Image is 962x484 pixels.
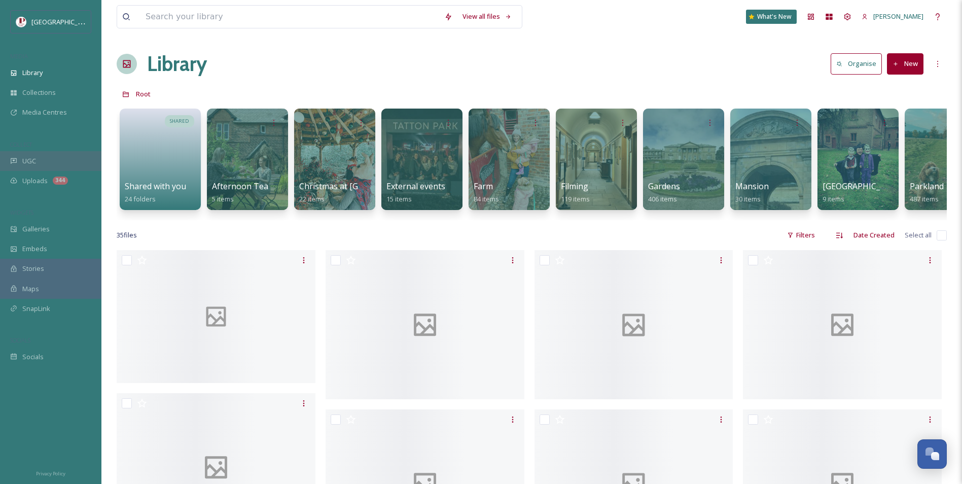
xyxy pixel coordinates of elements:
span: SOCIALS [10,336,30,344]
span: Select all [905,230,932,240]
span: Maps [22,284,39,294]
span: Mansion [735,181,769,192]
a: Christmas at [GEOGRAPHIC_DATA]22 items [299,182,431,203]
span: WIDGETS [10,209,33,216]
span: Afternoon Tea [212,181,268,192]
span: 5 items [212,194,234,203]
span: Collections [22,88,56,97]
a: Gardens406 items [648,182,680,203]
span: Media Centres [22,108,67,117]
span: Galleries [22,224,50,234]
span: Gardens [648,181,680,192]
span: 9 items [823,194,844,203]
span: 84 items [474,194,499,203]
span: Farm [474,181,493,192]
span: 406 items [648,194,677,203]
span: 24 folders [125,194,156,203]
button: New [887,53,923,74]
span: Shared with you [125,181,186,192]
img: download%20(5).png [16,17,26,27]
a: External events15 items [386,182,445,203]
span: Uploads [22,176,48,186]
span: Parkland [910,181,944,192]
span: Stories [22,264,44,273]
span: MEDIA [10,52,28,60]
span: 487 items [910,194,939,203]
span: Filming [561,181,588,192]
span: 22 items [299,194,325,203]
span: Privacy Policy [36,470,65,477]
a: Library [147,49,207,79]
a: What's New [746,10,797,24]
span: [PERSON_NAME] [873,12,923,21]
span: 35 file s [117,230,137,240]
span: Embeds [22,244,47,254]
input: Search your library [140,6,439,28]
div: Date Created [848,225,900,245]
a: Farm84 items [474,182,499,203]
span: Christmas at [GEOGRAPHIC_DATA] [299,181,431,192]
div: 344 [53,177,68,185]
a: SHAREDShared with you24 folders [117,103,204,210]
span: 119 items [561,194,590,203]
span: UGC [22,156,36,166]
span: SHARED [170,118,189,125]
div: Filters [782,225,820,245]
span: Socials [22,352,44,362]
span: [GEOGRAPHIC_DATA] [823,181,904,192]
a: View all files [457,7,517,26]
span: Library [22,68,43,78]
span: 15 items [386,194,412,203]
a: Filming119 items [561,182,590,203]
span: SnapLink [22,304,50,314]
a: Privacy Policy [36,467,65,479]
button: Open Chat [917,439,947,469]
button: Organise [831,53,882,74]
span: Root [136,89,151,98]
span: [GEOGRAPHIC_DATA] [31,17,96,26]
a: Afternoon Tea5 items [212,182,268,203]
a: [PERSON_NAME] [857,7,929,26]
a: Parkland487 items [910,182,944,203]
a: [GEOGRAPHIC_DATA]9 items [823,182,904,203]
span: COLLECT [10,141,32,148]
a: Organise [831,53,887,74]
a: Root [136,88,151,100]
a: Mansion30 items [735,182,769,203]
span: External events [386,181,445,192]
span: 30 items [735,194,761,203]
